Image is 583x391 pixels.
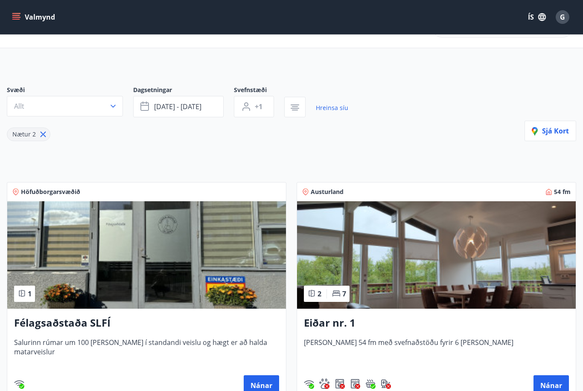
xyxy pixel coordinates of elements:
button: +1 [234,96,274,117]
div: Hleðslustöð fyrir rafbíla [381,379,391,389]
span: G [560,12,565,22]
img: hddCLTAnxqFUMr1fxmbGG8zWilo2syolR0f9UjPn.svg [350,379,360,389]
span: [PERSON_NAME] 54 fm með svefnaðstöðu fyrir 6 [PERSON_NAME] [304,338,569,366]
span: Salurinn rúmar um 100 [PERSON_NAME] í standandi veislu og hægt er að halda matarveislur [14,338,279,366]
div: Heitur pottur [365,379,376,389]
span: [DATE] - [DATE] [154,102,201,111]
img: Paella dish [7,201,286,309]
button: ÍS [523,9,551,25]
img: nH7E6Gw2rvWFb8XaSdRp44dhkQaj4PJkOoRYItBQ.svg [381,379,391,389]
span: Höfuðborgarsvæðið [21,188,80,196]
a: Hreinsa síu [316,98,348,117]
h3: Eiðar nr. 1 [304,316,569,331]
span: Allt [14,101,24,111]
span: 2 [318,289,321,298]
img: Paella dish [297,201,576,309]
button: Sjá kort [525,121,576,141]
div: Þráðlaust net [14,379,24,389]
span: Nætur 2 [12,130,36,138]
div: Nætur 2 [7,127,50,141]
span: 1 [28,289,32,298]
span: Svefnstæði [234,86,284,96]
h3: Félagsaðstaða SLFÍ [14,316,279,331]
span: 7 [342,289,346,298]
span: Sjá kort [532,126,569,136]
span: 54 fm [554,188,571,196]
span: +1 [255,102,262,111]
span: Svæði [7,86,133,96]
img: Dl16BY4EX9PAW649lg1C3oBuIaAsR6QVDQBO2cTm.svg [335,379,345,389]
div: Þurrkari [350,379,360,389]
button: menu [10,9,58,25]
div: Þvottavél [335,379,345,389]
img: HJRyFFsYp6qjeUYhR4dAD8CaCEsnIFYZ05miwXoh.svg [304,379,314,389]
span: Austurland [311,188,344,196]
div: Gæludýr [319,379,329,389]
button: G [552,7,573,27]
button: [DATE] - [DATE] [133,96,224,117]
div: Þráðlaust net [304,379,314,389]
img: pxcaIm5dSOV3FS4whs1soiYWTwFQvksT25a9J10C.svg [319,379,329,389]
img: h89QDIuHlAdpqTriuIvuEWkTH976fOgBEOOeu1mi.svg [365,379,376,389]
button: Allt [7,96,123,116]
img: HJRyFFsYp6qjeUYhR4dAD8CaCEsnIFYZ05miwXoh.svg [14,379,24,389]
span: Dagsetningar [133,86,234,96]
